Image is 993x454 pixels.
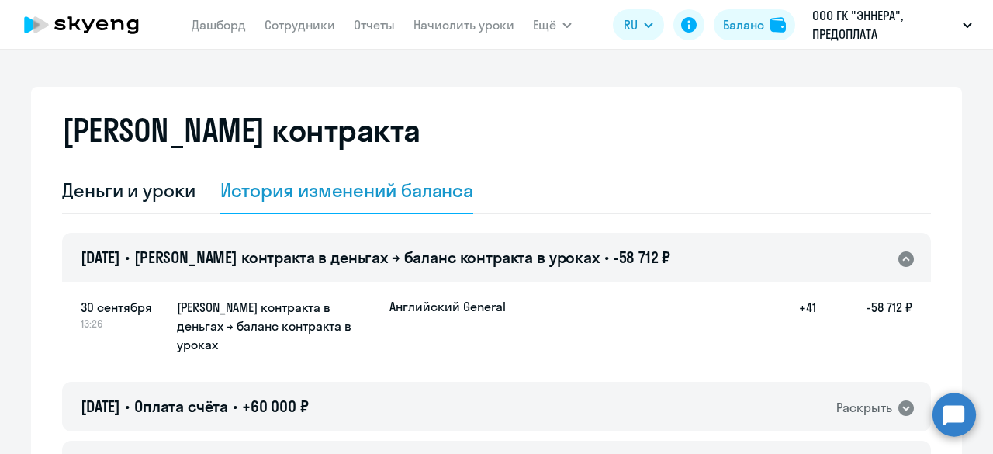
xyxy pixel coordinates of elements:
span: 30 сентября [81,298,164,317]
h5: [PERSON_NAME] контракта в деньгах → баланс контракта в уроках [177,298,377,354]
div: Баланс [723,16,764,34]
span: • [125,397,130,416]
button: Балансbalance [714,9,795,40]
p: ООО ГК "ЭННЕРА", ПРЕДОПЛАТА [812,6,957,43]
p: Английский General [389,298,506,315]
a: Сотрудники [265,17,335,33]
span: • [125,248,130,267]
a: Начислить уроки [413,17,514,33]
span: 13:26 [81,317,164,331]
span: [DATE] [81,248,120,267]
button: Ещё [533,9,572,40]
h5: +41 [766,298,816,355]
a: Дашборд [192,17,246,33]
h2: [PERSON_NAME] контракта [62,112,420,149]
span: Оплата счёта [134,397,228,416]
div: Раскрыть [836,398,892,418]
span: [DATE] [81,397,120,416]
span: • [233,397,237,416]
h5: -58 712 ₽ [816,298,912,355]
a: Отчеты [354,17,395,33]
button: ООО ГК "ЭННЕРА", ПРЕДОПЛАТА [804,6,980,43]
span: • [604,248,609,267]
span: RU [624,16,638,34]
div: Деньги и уроки [62,178,195,203]
button: RU [613,9,664,40]
div: История изменений баланса [220,178,474,203]
span: -58 712 ₽ [614,248,671,267]
span: Ещё [533,16,556,34]
span: +60 000 ₽ [242,397,309,416]
span: [PERSON_NAME] контракта в деньгах → баланс контракта в уроках [134,248,600,267]
img: balance [770,17,786,33]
